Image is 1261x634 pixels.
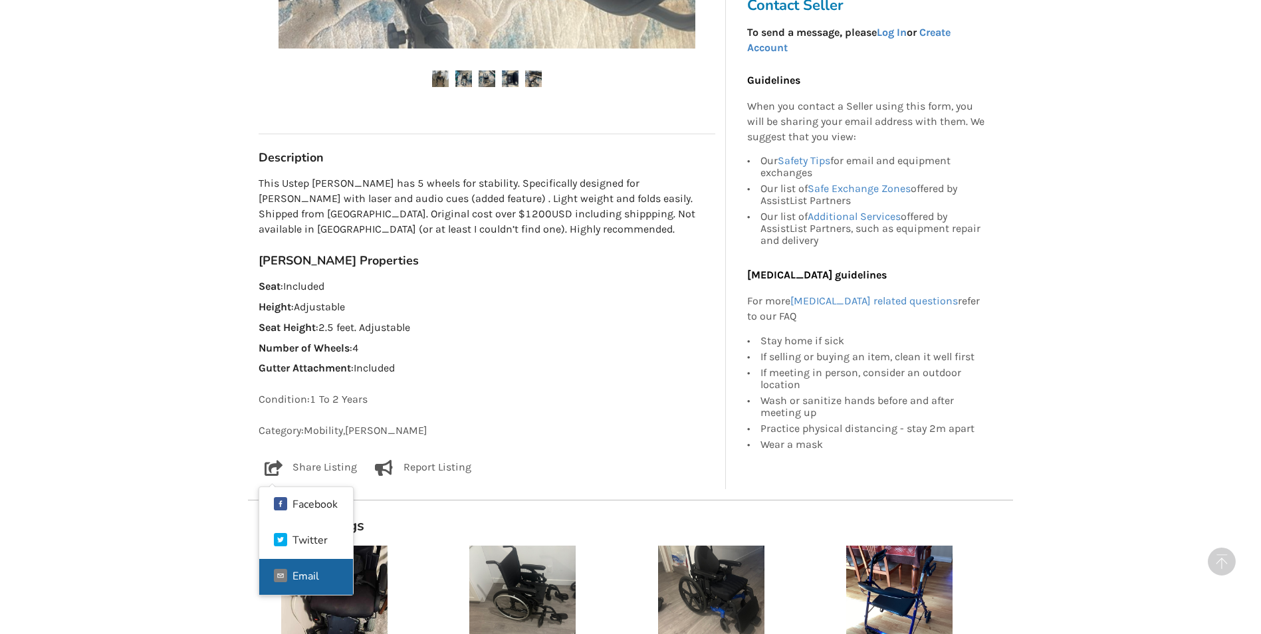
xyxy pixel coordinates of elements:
strong: Gutter Attachment [259,362,351,374]
div: facebook [271,494,340,515]
a: Log In [877,26,907,39]
div: Wear a mask [760,437,985,451]
p: : 2.5 feet. Adjustable [259,320,715,336]
p: Condition: 1 To 2 Years [259,392,715,407]
h3: [PERSON_NAME] Properties [259,253,715,268]
h3: Description [259,150,715,165]
div: If selling or buying an item, clean it well first [760,349,985,365]
p: This Ustep [PERSON_NAME] has 5 wheels for stability. Specifically designed for [PERSON_NAME] with... [259,176,715,237]
img: ustep walker-walker-mobility-vancouver-assistlist-listing [432,70,449,87]
p: Share Listing [292,460,357,476]
b: Guidelines [747,74,800,86]
div: Twitter [292,535,328,546]
strong: To send a message, please or [747,26,951,54]
b: [MEDICAL_DATA] guidelines [747,268,887,281]
p: : 4 [259,341,715,356]
div: If meeting in person, consider an outdoor location [760,365,985,393]
a: [MEDICAL_DATA] related questions [790,294,958,307]
div: Our list of offered by AssistList Partners [760,181,985,209]
img: ustep walker-walker-mobility-vancouver-assistlist-listing [502,70,518,87]
div: Email [292,571,319,581]
p: Category: Mobility , [PERSON_NAME] [259,423,715,439]
a: Safety Tips [778,154,830,167]
p: : Included [259,279,715,294]
div: Wash or sanitize hands before and after meeting up [760,393,985,421]
a: Additional Services [808,210,901,223]
p: For more refer to our FAQ [747,294,985,324]
h1: Similar Listings [248,516,1013,535]
p: When you contact a Seller using this form, you will be sharing your email address with them. We s... [747,99,985,145]
strong: Seat [259,280,281,292]
p: : Included [259,361,715,376]
img: ustep walker-walker-mobility-vancouver-assistlist-listing [525,70,542,87]
div: Practice physical distancing - stay 2m apart [760,421,985,437]
img: ustep walker-walker-mobility-vancouver-assistlist-listing [455,70,472,87]
div: Stay home if sick [760,335,985,349]
div: email [271,566,322,587]
strong: Seat Height [259,321,316,334]
p: : Adjustable [259,300,715,315]
div: twitter [271,530,330,551]
div: Our for email and equipment exchanges [760,155,985,181]
div: Facebook [292,499,338,510]
img: ustep walker-walker-mobility-vancouver-assistlist-listing [479,70,495,87]
strong: Number of Wheels [259,342,350,354]
a: Safe Exchange Zones [808,182,911,195]
div: Our list of offered by AssistList Partners, such as equipment repair and delivery [760,209,985,247]
strong: Height [259,300,291,313]
p: Report Listing [403,460,471,476]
